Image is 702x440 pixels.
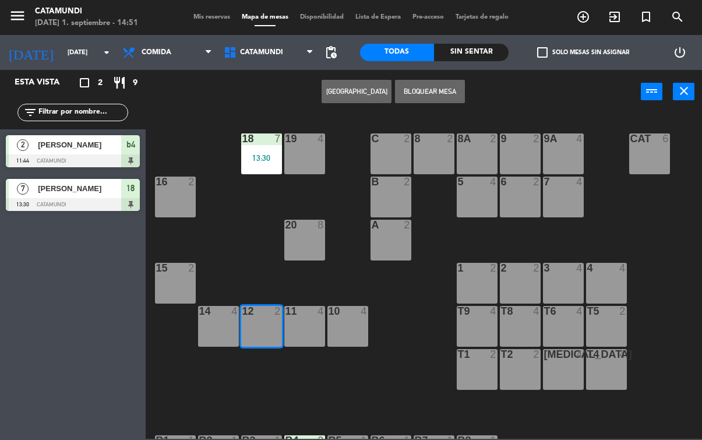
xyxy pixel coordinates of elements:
[544,349,545,360] div: [MEDICAL_DATA]
[458,306,458,316] div: T9
[156,263,157,273] div: 15
[35,6,138,17] div: Catamundi
[533,349,540,360] div: 2
[639,10,653,24] i: turned_in_not
[236,14,294,20] span: Mapa de mesas
[126,138,135,152] span: b4
[9,7,26,29] button: menu
[544,133,545,144] div: 9A
[361,306,368,316] div: 4
[447,133,454,144] div: 2
[199,306,200,316] div: 14
[274,133,281,144] div: 7
[322,80,391,103] button: [GEOGRAPHIC_DATA]
[533,263,540,273] div: 2
[576,10,590,24] i: add_circle_outline
[458,263,458,273] div: 1
[324,45,338,59] span: pending_actions
[645,84,659,98] i: power_input
[662,133,669,144] div: 6
[318,306,324,316] div: 4
[490,349,497,360] div: 2
[458,349,458,360] div: T1
[395,80,465,103] button: Bloquear Mesa
[38,139,121,151] span: [PERSON_NAME]
[576,133,583,144] div: 4
[458,177,458,187] div: 5
[673,45,687,59] i: power_settings_new
[501,133,502,144] div: 9
[318,133,324,144] div: 4
[677,84,691,98] i: close
[599,7,630,27] span: WALK IN
[619,306,626,316] div: 2
[9,7,26,24] i: menu
[415,133,415,144] div: 8
[360,44,435,61] div: Todas
[142,48,171,57] span: Comida
[450,14,514,20] span: Tarjetas de regalo
[544,263,545,273] div: 3
[294,14,350,20] span: Disponibilidad
[501,263,502,273] div: 2
[537,47,629,58] label: Solo mesas sin asignar
[501,306,502,316] div: T8
[404,177,411,187] div: 2
[567,7,599,27] span: RESERVAR MESA
[242,133,243,144] div: 18
[274,306,281,316] div: 2
[241,154,282,162] div: 13:30
[133,76,137,90] span: 9
[490,133,497,144] div: 2
[407,14,450,20] span: Pre-acceso
[350,14,407,20] span: Lista de Espera
[544,306,545,316] div: T6
[434,44,509,61] div: Sin sentar
[490,263,497,273] div: 2
[126,181,135,195] span: 18
[576,306,583,316] div: 4
[318,220,324,230] div: 8
[673,83,694,100] button: close
[458,133,458,144] div: 8A
[533,177,540,187] div: 2
[404,220,411,230] div: 2
[17,183,29,195] span: 7
[533,133,540,144] div: 2
[242,306,243,316] div: 12
[77,76,91,90] i: crop_square
[533,306,540,316] div: 4
[501,349,502,360] div: T2
[404,133,411,144] div: 2
[6,76,84,90] div: Esta vista
[490,177,497,187] div: 4
[671,10,685,24] i: search
[490,306,497,316] div: 4
[576,263,583,273] div: 4
[240,48,283,57] span: Catamundi
[98,76,103,90] span: 2
[662,7,693,27] span: BUSCAR
[501,177,502,187] div: 6
[37,106,128,119] input: Filtrar por nombre...
[35,17,138,29] div: [DATE] 1. septiembre - 14:51
[231,306,238,316] div: 4
[188,263,195,273] div: 2
[156,177,157,187] div: 16
[188,177,195,187] div: 2
[100,45,114,59] i: arrow_drop_down
[608,10,622,24] i: exit_to_app
[112,76,126,90] i: restaurant
[576,349,583,360] div: 4
[544,177,545,187] div: 7
[630,7,662,27] span: Reserva especial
